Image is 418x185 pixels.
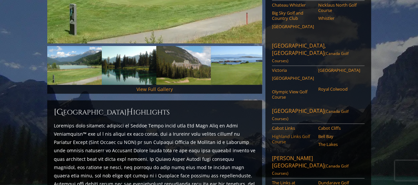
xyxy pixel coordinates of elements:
a: View Full Gallery [136,86,173,92]
a: Highland Links Golf Course [272,134,314,145]
a: Chateau Whistler [272,2,314,8]
a: Royal Colwood [318,86,360,92]
span: (Canada Golf Courses) [272,109,349,121]
a: Bell Bay [318,134,360,139]
span: (Canada Golf Courses) [272,51,349,64]
a: Olympic View Golf Course [272,89,314,100]
a: [GEOGRAPHIC_DATA] [272,24,314,29]
a: Big Sky Golf and Country Club [272,10,314,21]
a: [GEOGRAPHIC_DATA], [GEOGRAPHIC_DATA](Canada Golf Courses) [272,42,364,66]
a: Victoria [272,68,314,73]
a: Nicklaus North Golf Course [318,2,360,13]
a: Cabot Cliffs [318,125,360,131]
a: Cabot Links [272,125,314,131]
a: Whistler [318,16,360,21]
a: [PERSON_NAME][GEOGRAPHIC_DATA](Canada Golf Courses) [272,155,364,178]
span: H [127,107,133,117]
h2: [GEOGRAPHIC_DATA] ighlights [54,107,255,117]
a: [GEOGRAPHIC_DATA] [272,75,314,81]
a: [GEOGRAPHIC_DATA](Canada Golf Courses) [272,107,364,124]
span: (Canada Golf Courses) [272,163,349,176]
a: The Lakes [318,142,360,147]
a: [GEOGRAPHIC_DATA] [318,68,360,73]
